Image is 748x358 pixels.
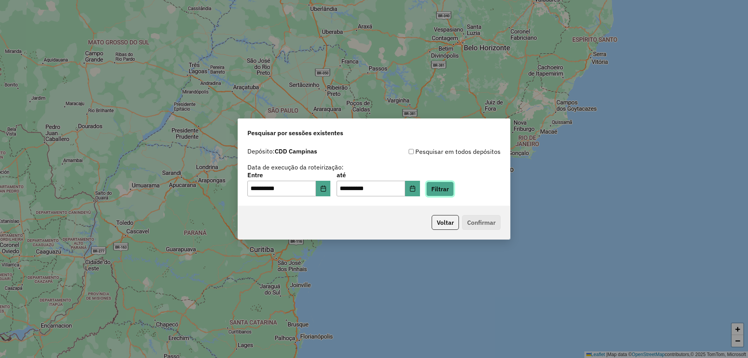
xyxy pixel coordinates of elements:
button: Choose Date [316,181,331,196]
span: Pesquisar por sessões existentes [247,128,343,138]
button: Filtrar [426,182,454,196]
strong: CDD Campinas [275,147,317,155]
label: Depósito: [247,146,317,156]
label: Data de execução da roteirização: [247,162,344,172]
div: Pesquisar em todos depósitos [374,147,501,156]
label: até [337,170,420,180]
button: Choose Date [405,181,420,196]
label: Entre [247,170,330,180]
button: Voltar [432,215,459,230]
